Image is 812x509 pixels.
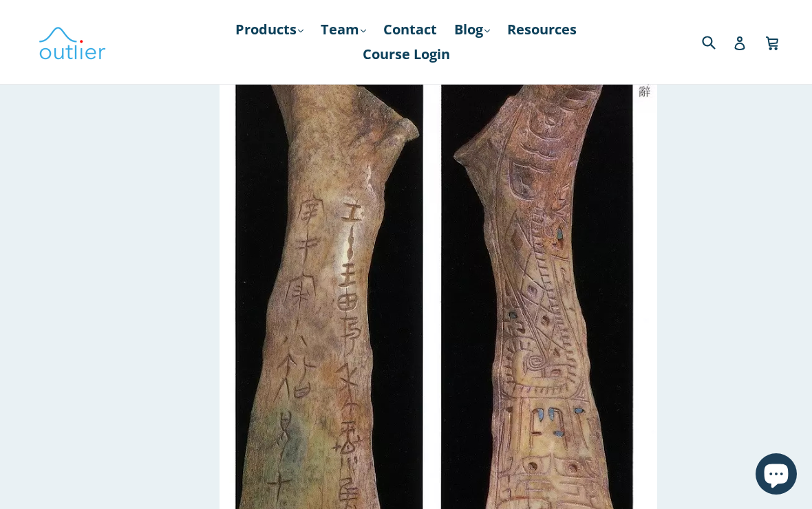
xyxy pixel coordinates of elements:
input: Search [698,28,736,56]
inbox-online-store-chat: Shopify online store chat [751,453,801,498]
a: Resources [500,17,584,42]
a: Products [228,17,310,42]
a: Blog [447,17,497,42]
a: Course Login [356,42,457,67]
a: Team [314,17,373,42]
a: Contact [376,17,444,42]
img: Outlier Linguistics [38,22,107,62]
